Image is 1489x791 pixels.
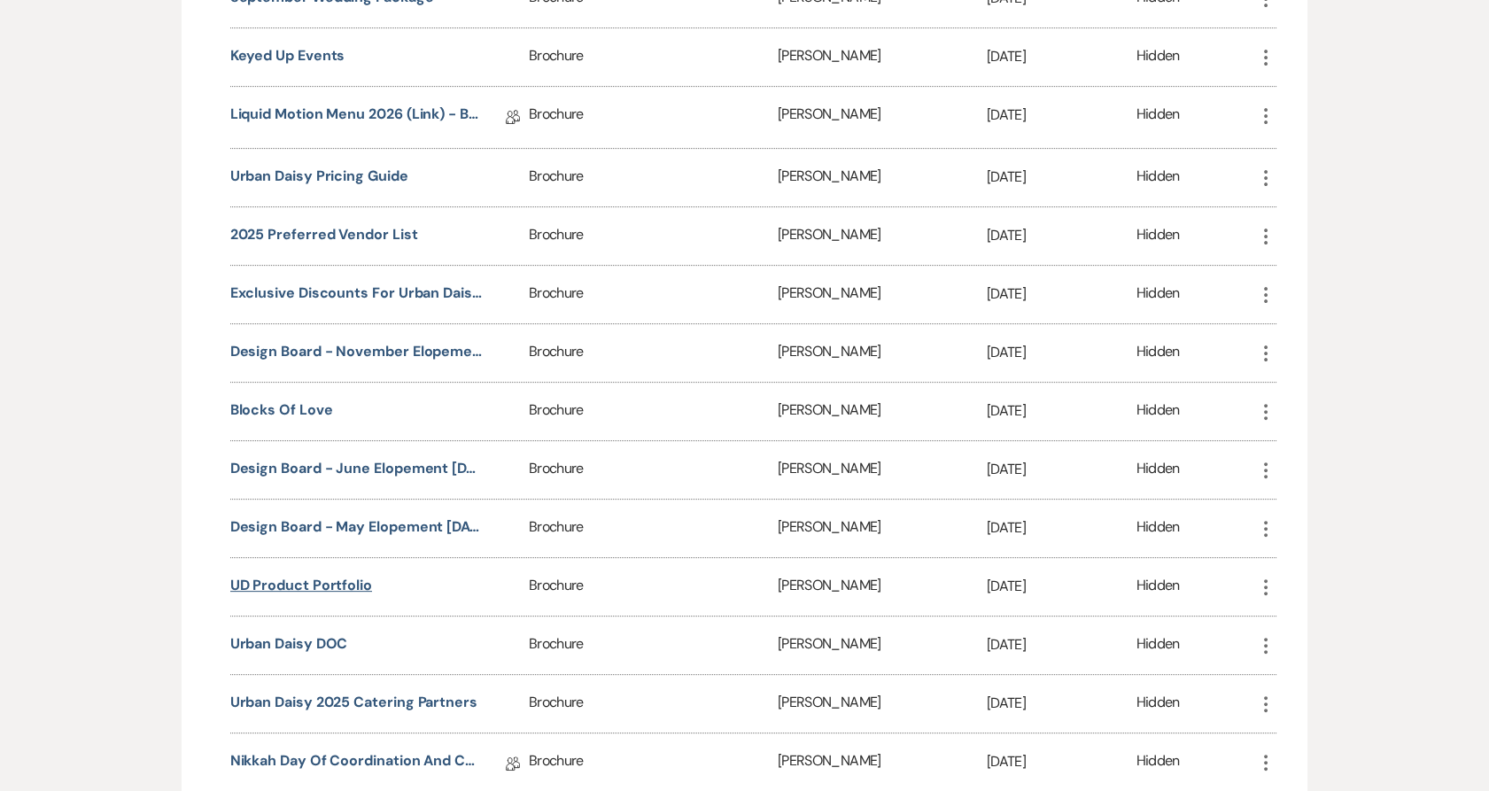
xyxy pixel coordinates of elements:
[529,383,778,440] div: Brochure
[987,224,1136,247] p: [DATE]
[529,87,778,148] div: Brochure
[1136,45,1180,69] div: Hidden
[778,383,987,440] div: [PERSON_NAME]
[529,500,778,557] div: Brochure
[1136,692,1180,716] div: Hidden
[230,692,477,713] button: Urban Daisy 2025 Catering Partners
[778,207,987,265] div: [PERSON_NAME]
[778,28,987,86] div: [PERSON_NAME]
[1136,399,1180,423] div: Hidden
[778,266,987,323] div: [PERSON_NAME]
[1136,166,1180,190] div: Hidden
[1136,104,1180,131] div: Hidden
[1136,458,1180,482] div: Hidden
[230,575,372,596] button: UD Product Portfolio
[1136,516,1180,540] div: Hidden
[778,558,987,616] div: [PERSON_NAME]
[1136,224,1180,248] div: Hidden
[230,224,418,245] button: 2025 Preferred Vendor List
[778,87,987,148] div: [PERSON_NAME]
[987,104,1136,127] p: [DATE]
[230,516,483,538] button: Design Board - May Elopement [DATE]
[987,516,1136,539] p: [DATE]
[987,341,1136,364] p: [DATE]
[778,500,987,557] div: [PERSON_NAME]
[778,441,987,499] div: [PERSON_NAME]
[230,283,483,304] button: Exclusive Discounts for Urban Daisy Couples
[987,283,1136,306] p: [DATE]
[230,750,483,778] a: Nikkah Day of Coordination and Catering Information
[529,441,778,499] div: Brochure
[230,399,333,421] button: Blocks of Love
[778,324,987,382] div: [PERSON_NAME]
[778,675,987,733] div: [PERSON_NAME]
[230,341,483,362] button: Design Board - November Elopement [DATE]
[987,399,1136,423] p: [DATE]
[230,633,348,655] button: Urban Daisy DOC
[778,149,987,206] div: [PERSON_NAME]
[230,104,483,131] a: Liquid Motion Menu 2026 (link) - Brochure
[529,558,778,616] div: Brochure
[230,166,408,187] button: Urban Daisy Pricing Guide
[1136,633,1180,657] div: Hidden
[529,675,778,733] div: Brochure
[1136,283,1180,306] div: Hidden
[529,324,778,382] div: Brochure
[987,166,1136,189] p: [DATE]
[987,45,1136,68] p: [DATE]
[230,458,483,479] button: Design Board - June Elopement [DATE]
[987,692,1136,715] p: [DATE]
[987,750,1136,773] p: [DATE]
[987,633,1136,656] p: [DATE]
[529,149,778,206] div: Brochure
[1136,750,1180,778] div: Hidden
[230,45,345,66] button: Keyed Up Events
[529,207,778,265] div: Brochure
[1136,341,1180,365] div: Hidden
[1136,575,1180,599] div: Hidden
[987,575,1136,598] p: [DATE]
[778,617,987,674] div: [PERSON_NAME]
[529,617,778,674] div: Brochure
[529,28,778,86] div: Brochure
[987,458,1136,481] p: [DATE]
[529,266,778,323] div: Brochure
